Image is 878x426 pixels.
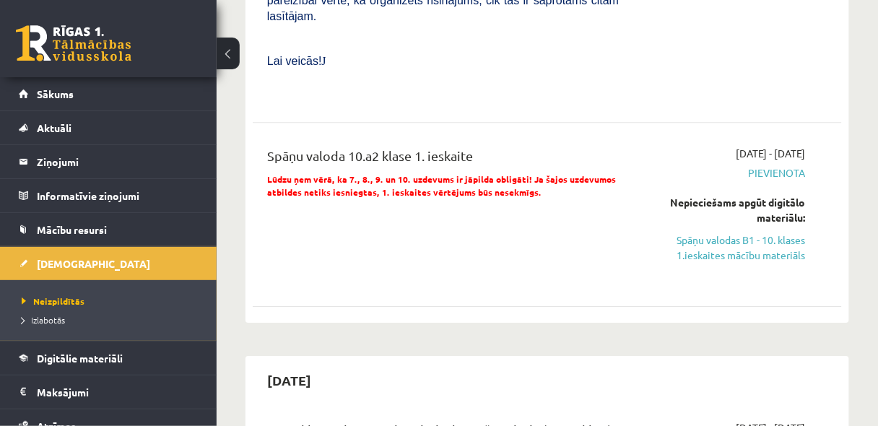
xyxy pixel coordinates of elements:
span: Lai veicās! [267,55,322,67]
a: [DEMOGRAPHIC_DATA] [19,247,199,280]
span: Aktuāli [37,121,71,134]
span: Mācību resursi [37,223,107,236]
a: Rīgas 1. Tālmācības vidusskola [16,25,131,61]
span: Digitālie materiāli [37,352,123,365]
span: [DATE] - [DATE] [736,146,806,161]
span: Pievienota [640,165,806,181]
a: Ziņojumi [19,145,199,178]
a: Informatīvie ziņojumi [19,179,199,212]
a: Sākums [19,77,199,110]
legend: Maksājumi [37,375,199,409]
span: J [322,55,326,67]
span: Izlabotās [22,314,65,326]
a: Neizpildītās [22,295,202,308]
div: Spāņu valoda 10.a2 klase 1. ieskaite [267,146,619,173]
div: Nepieciešams apgūt digitālo materiālu: [640,195,806,225]
a: Aktuāli [19,111,199,144]
span: [DEMOGRAPHIC_DATA] [37,257,150,270]
span: Sākums [37,87,74,100]
a: Maksājumi [19,375,199,409]
legend: Informatīvie ziņojumi [37,179,199,212]
a: Mācību resursi [19,213,199,246]
h2: [DATE] [253,363,326,397]
a: Izlabotās [22,313,202,326]
span: Lūdzu ņem vērā, ka 7., 8., 9. un 10. uzdevums ir jāpilda obligāti! Ja šajos uzdevumos atbildes ne... [267,173,616,198]
span: Neizpildītās [22,295,84,307]
a: Spāņu valodas B1 - 10. klases 1.ieskaites mācību materiāls [640,232,806,263]
a: Digitālie materiāli [19,342,199,375]
legend: Ziņojumi [37,145,199,178]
